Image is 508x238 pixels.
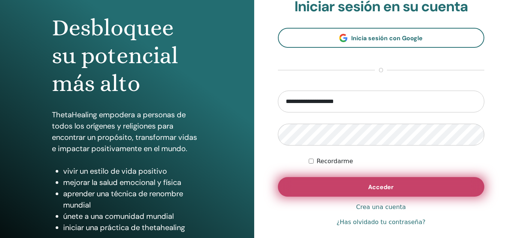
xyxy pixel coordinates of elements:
a: ¿Has olvidado tu contraseña? [337,218,425,227]
li: únete a una comunidad mundial [63,211,202,222]
a: Inicia sesión con Google [278,28,485,48]
p: ThetaHealing empodera a personas de todos los orígenes y religiones para encontrar un propósito, ... [52,109,202,154]
li: iniciar una práctica de thetahealing [63,222,202,233]
div: Mantenerme autenticado indefinidamente o hasta cerrar la sesión manualmente [309,157,484,166]
li: aprender una técnica de renombre mundial [63,188,202,211]
span: o [375,66,387,75]
span: Inicia sesión con Google [351,34,423,42]
h1: Desbloquee su potencial más alto [52,14,202,98]
li: vivir un estilo de vida positivo [63,165,202,177]
button: Acceder [278,177,485,197]
li: mejorar la salud emocional y física [63,177,202,188]
span: Acceder [368,183,394,191]
label: Recordarme [317,157,353,166]
a: Crea una cuenta [356,203,406,212]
